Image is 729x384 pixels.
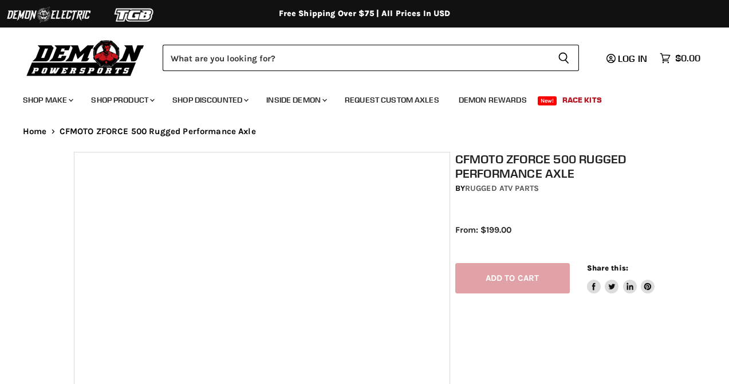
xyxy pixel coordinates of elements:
[587,263,655,293] aside: Share this:
[450,88,535,112] a: Demon Rewards
[601,53,654,64] a: Log in
[549,45,579,71] button: Search
[455,225,511,235] span: From: $199.00
[336,88,448,112] a: Request Custom Axles
[14,88,80,112] a: Shop Make
[82,88,161,112] a: Shop Product
[455,182,660,195] div: by
[258,88,334,112] a: Inside Demon
[163,45,579,71] form: Product
[14,84,698,112] ul: Main menu
[554,88,610,112] a: Race Kits
[23,37,148,78] img: Demon Powersports
[164,88,255,112] a: Shop Discounted
[23,127,47,136] a: Home
[92,4,178,26] img: TGB Logo 2
[618,53,647,64] span: Log in
[538,96,557,105] span: New!
[455,152,660,181] h1: CFMOTO ZFORCE 500 Rugged Performance Axle
[675,53,700,64] span: $0.00
[465,183,539,193] a: Rugged ATV Parts
[587,264,628,272] span: Share this:
[6,4,92,26] img: Demon Electric Logo 2
[163,45,549,71] input: Search
[60,127,256,136] span: CFMOTO ZFORCE 500 Rugged Performance Axle
[654,50,706,66] a: $0.00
